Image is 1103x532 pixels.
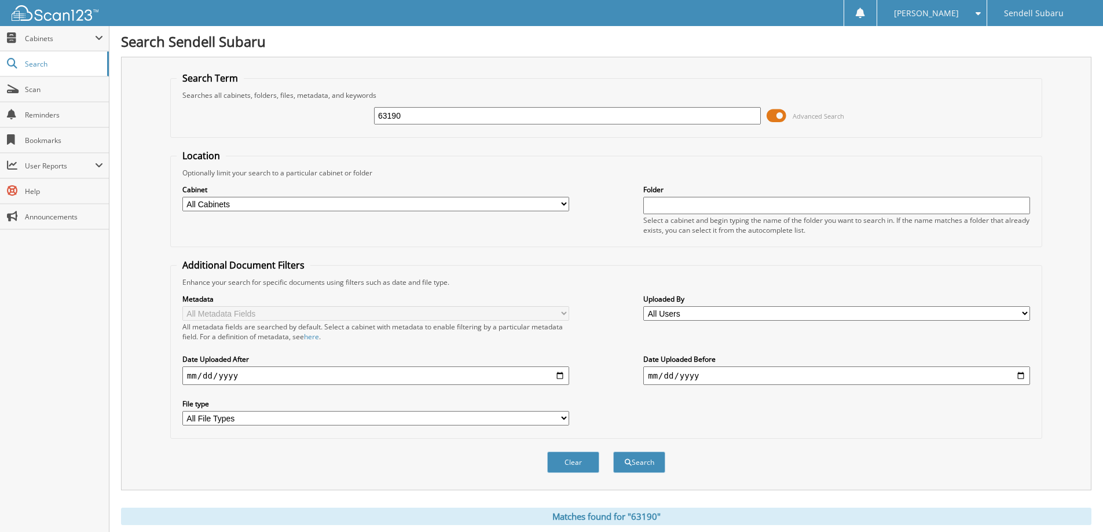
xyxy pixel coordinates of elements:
[643,185,1030,195] label: Folder
[177,90,1036,100] div: Searches all cabinets, folders, files, metadata, and keywords
[547,452,599,473] button: Clear
[182,399,569,409] label: File type
[643,354,1030,364] label: Date Uploaded Before
[25,34,95,43] span: Cabinets
[25,135,103,145] span: Bookmarks
[182,354,569,364] label: Date Uploaded After
[121,32,1091,51] h1: Search Sendell Subaru
[25,85,103,94] span: Scan
[643,215,1030,235] div: Select a cabinet and begin typing the name of the folder you want to search in. If the name match...
[177,149,226,162] legend: Location
[25,59,101,69] span: Search
[1004,10,1064,17] span: Sendell Subaru
[182,294,569,304] label: Metadata
[12,5,98,21] img: scan123-logo-white.svg
[121,508,1091,525] div: Matches found for "63190"
[177,72,244,85] legend: Search Term
[177,277,1036,287] div: Enhance your search for specific documents using filters such as date and file type.
[613,452,665,473] button: Search
[25,186,103,196] span: Help
[182,366,569,385] input: start
[177,168,1036,178] div: Optionally limit your search to a particular cabinet or folder
[182,322,569,342] div: All metadata fields are searched by default. Select a cabinet with metadata to enable filtering b...
[182,185,569,195] label: Cabinet
[25,110,103,120] span: Reminders
[643,294,1030,304] label: Uploaded By
[177,259,310,271] legend: Additional Document Filters
[643,366,1030,385] input: end
[304,332,319,342] a: here
[894,10,959,17] span: [PERSON_NAME]
[793,112,844,120] span: Advanced Search
[25,161,95,171] span: User Reports
[25,212,103,222] span: Announcements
